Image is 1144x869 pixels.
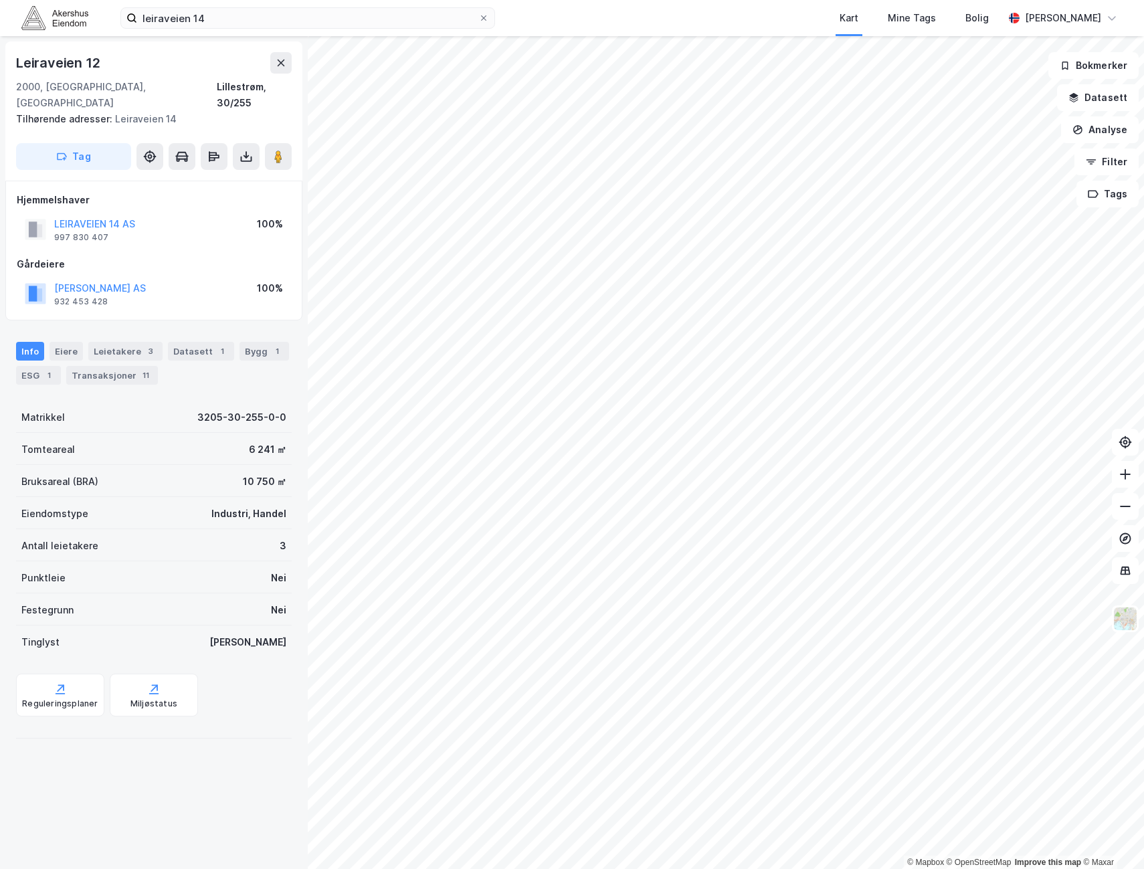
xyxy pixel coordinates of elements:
img: Z [1113,606,1138,632]
div: 10 750 ㎡ [243,474,286,490]
button: Analyse [1061,116,1139,143]
div: 3 [280,538,286,554]
div: Mine Tags [888,10,936,26]
div: Festegrunn [21,602,74,618]
div: [PERSON_NAME] [1025,10,1101,26]
button: Filter [1074,149,1139,175]
div: 1 [215,345,229,358]
div: Nei [271,570,286,586]
iframe: Chat Widget [1077,805,1144,869]
div: Datasett [168,342,234,361]
div: Matrikkel [21,409,65,425]
div: 1 [270,345,284,358]
div: Tinglyst [21,634,60,650]
div: 100% [257,280,283,296]
a: Improve this map [1015,858,1081,867]
div: 2000, [GEOGRAPHIC_DATA], [GEOGRAPHIC_DATA] [16,79,217,111]
a: Mapbox [907,858,944,867]
div: Kontrollprogram for chat [1077,805,1144,869]
div: Leietakere [88,342,163,361]
div: 3 [144,345,157,358]
div: Hjemmelshaver [17,192,291,208]
div: Leiraveien 12 [16,52,102,74]
div: Bygg [240,342,289,361]
button: Datasett [1057,84,1139,111]
div: Tomteareal [21,442,75,458]
div: Industri, Handel [211,506,286,522]
div: 11 [139,369,153,382]
div: Reguleringsplaner [22,698,98,709]
button: Bokmerker [1048,52,1139,79]
div: Punktleie [21,570,66,586]
div: 100% [257,216,283,232]
button: Tags [1076,181,1139,207]
div: Miljøstatus [130,698,177,709]
div: Bruksareal (BRA) [21,474,98,490]
div: Bolig [965,10,989,26]
img: akershus-eiendom-logo.9091f326c980b4bce74ccdd9f866810c.svg [21,6,88,29]
div: 3205-30-255-0-0 [197,409,286,425]
div: Info [16,342,44,361]
div: Transaksjoner [66,366,158,385]
input: Søk på adresse, matrikkel, gårdeiere, leietakere eller personer [137,8,478,28]
div: Kart [840,10,858,26]
div: [PERSON_NAME] [209,634,286,650]
div: 6 241 ㎡ [249,442,286,458]
button: Tag [16,143,131,170]
div: 1 [42,369,56,382]
div: Nei [271,602,286,618]
div: 997 830 407 [54,232,108,243]
div: Eiere [50,342,83,361]
span: Tilhørende adresser: [16,113,115,124]
div: Eiendomstype [21,506,88,522]
div: Leiraveien 14 [16,111,281,127]
a: OpenStreetMap [947,858,1012,867]
div: Gårdeiere [17,256,291,272]
div: Lillestrøm, 30/255 [217,79,292,111]
div: Antall leietakere [21,538,98,554]
div: ESG [16,366,61,385]
div: 932 453 428 [54,296,108,307]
